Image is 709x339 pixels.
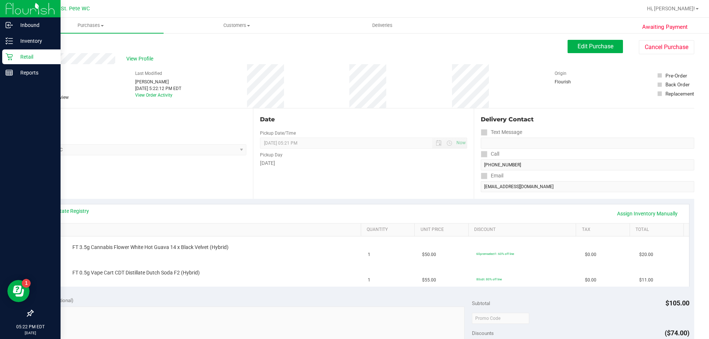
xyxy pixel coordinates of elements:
[6,53,13,60] inline-svg: Retail
[164,18,309,33] a: Customers
[585,277,596,284] span: $0.00
[260,159,467,167] div: [DATE]
[481,138,694,149] input: Format: (999) 999-9999
[135,93,172,98] a: View Order Activity
[422,277,436,284] span: $55.00
[3,330,57,336] p: [DATE]
[260,130,296,136] label: Pickup Date/Time
[13,37,57,45] p: Inventory
[164,22,309,29] span: Customers
[582,227,627,233] a: Tax
[481,149,499,159] label: Call
[368,277,370,284] span: 1
[665,299,689,307] span: $105.00
[6,21,13,29] inline-svg: Inbound
[585,251,596,258] span: $0.00
[555,79,592,85] div: Flourish
[472,313,529,324] input: Promo Code
[6,69,13,76] inline-svg: Reports
[362,22,403,29] span: Deliveries
[481,159,694,170] input: Format: (999) 999-9999
[421,227,466,233] a: Unit Price
[367,227,412,233] a: Quantity
[665,329,689,337] span: ($74.00)
[13,21,57,30] p: Inbound
[135,70,162,77] label: Last Modified
[61,6,90,12] span: St. Pete WC
[13,68,57,77] p: Reports
[481,170,503,181] label: Email
[665,90,694,97] div: Replacement
[422,251,436,258] span: $50.00
[45,207,89,215] a: View State Registry
[44,227,358,233] a: SKU
[18,18,164,33] a: Purchases
[639,277,653,284] span: $11.00
[22,279,31,288] iframe: Resource center unread badge
[472,300,490,306] span: Subtotal
[481,115,694,124] div: Delivery Contact
[7,280,30,302] iframe: Resource center
[568,40,623,53] button: Edit Purchase
[260,115,467,124] div: Date
[636,227,681,233] a: Total
[18,22,164,29] span: Purchases
[6,37,13,45] inline-svg: Inventory
[578,43,613,50] span: Edit Purchase
[555,70,566,77] label: Origin
[642,23,688,31] span: Awaiting Payment
[126,55,156,63] span: View Profile
[665,81,690,88] div: Back Order
[665,72,687,79] div: Pre-Order
[32,115,246,124] div: Location
[135,79,181,85] div: [PERSON_NAME]
[612,207,682,220] a: Assign Inventory Manually
[476,277,502,281] span: 80cdt: 80% off line
[135,85,181,92] div: [DATE] 5:22:12 PM EDT
[72,244,229,251] span: FT 3.5g Cannabis Flower White Hot Guava 14 x Black Velvet (Hybrid)
[309,18,455,33] a: Deliveries
[260,152,282,158] label: Pickup Day
[3,324,57,330] p: 05:22 PM EDT
[72,269,200,276] span: FT 0.5g Vape Cart CDT Distillate Dutch Soda F2 (Hybrid)
[481,127,522,138] label: Text Message
[639,40,694,54] button: Cancel Purchase
[13,52,57,61] p: Retail
[639,251,653,258] span: $20.00
[474,227,573,233] a: Discount
[476,252,514,256] span: 60premselect1: 60% off line
[647,6,695,11] span: Hi, [PERSON_NAME]!
[368,251,370,258] span: 1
